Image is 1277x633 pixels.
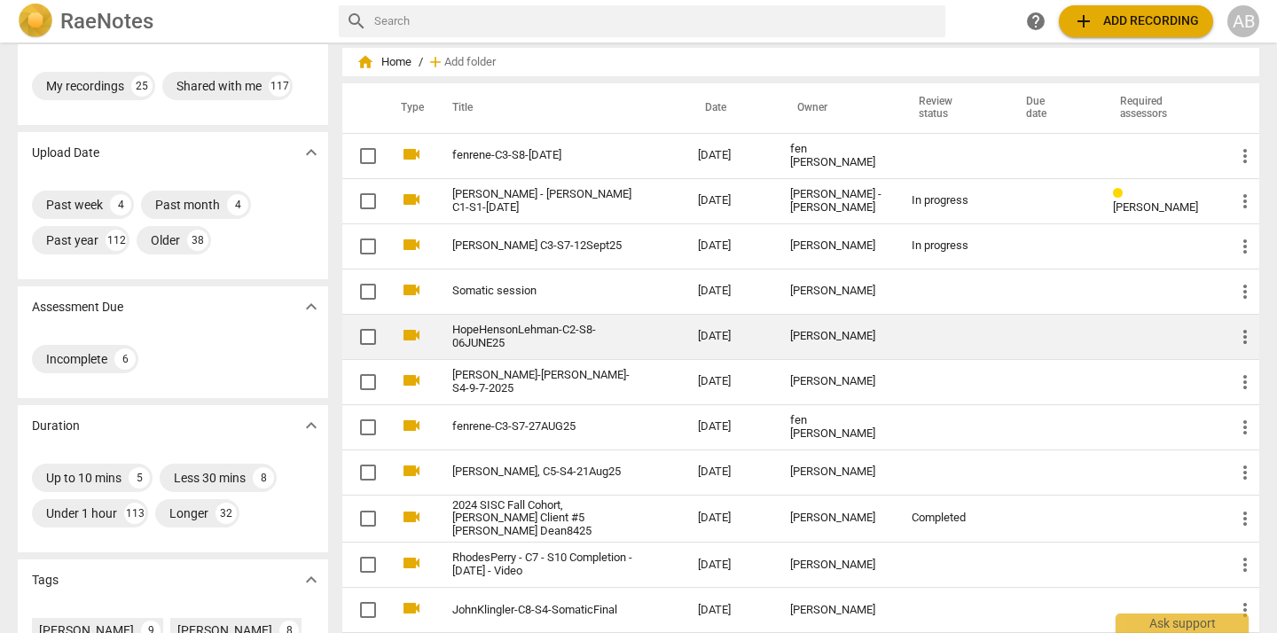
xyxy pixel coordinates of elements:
td: [DATE] [684,588,776,633]
td: [DATE] [684,314,776,359]
div: 38 [187,230,208,251]
div: fen [PERSON_NAME] [790,143,883,169]
div: My recordings [46,77,124,95]
div: Past week [46,196,103,214]
a: [PERSON_NAME] - [PERSON_NAME] C1-S1-[DATE] [452,188,634,215]
span: more_vert [1234,326,1256,348]
div: 117 [269,75,290,97]
div: 8 [253,467,274,488]
span: Home [356,53,411,71]
span: more_vert [1234,554,1256,575]
div: fen [PERSON_NAME] [790,414,883,441]
div: 112 [106,230,127,251]
p: Assessment Due [32,298,123,316]
td: [DATE] [684,404,776,449]
td: [DATE] [684,223,776,269]
div: 113 [124,503,145,524]
span: add [1073,11,1094,32]
span: expand_more [301,569,322,590]
th: Owner [776,83,897,133]
button: Show more [298,293,325,320]
td: [DATE] [684,449,776,495]
div: 4 [227,194,248,215]
span: more_vert [1234,417,1256,438]
a: [PERSON_NAME] C3-S7-12Sept25 [452,239,634,253]
span: videocam [401,460,422,481]
span: more_vert [1234,599,1256,621]
div: [PERSON_NAME] [790,285,883,298]
p: Upload Date [32,144,99,162]
div: In progress [912,239,991,253]
th: Type [387,83,431,133]
span: more_vert [1234,145,1256,167]
p: Duration [32,417,80,435]
span: videocam [401,370,422,391]
button: AB [1227,5,1259,37]
div: [PERSON_NAME] - [PERSON_NAME] [790,188,883,215]
a: Help [1020,5,1052,37]
span: videocam [401,189,422,210]
span: more_vert [1234,371,1256,393]
div: Ask support [1116,613,1249,633]
td: [DATE] [684,178,776,223]
span: more_vert [1234,191,1256,212]
td: [DATE] [684,269,776,314]
button: Show more [298,139,325,166]
span: more_vert [1234,462,1256,483]
div: 25 [131,75,153,97]
h2: RaeNotes [60,9,153,34]
span: expand_more [301,142,322,163]
th: Review status [897,83,1005,133]
span: videocam [401,234,422,255]
div: Shared with me [176,77,262,95]
div: Past month [155,196,220,214]
a: JohnKlingler-C8-S4-SomaticFinal [452,604,634,617]
span: home [356,53,374,71]
span: Review status: in progress [1113,187,1130,200]
th: Due date [1005,83,1098,133]
span: add [427,53,444,71]
span: videocam [401,506,422,527]
span: more_vert [1234,508,1256,529]
span: / [419,56,423,69]
div: [PERSON_NAME] [790,239,883,253]
th: Date [684,83,776,133]
p: Tags [32,571,59,590]
span: expand_more [301,415,322,436]
a: fenrene-C3-S7-27AUG25 [452,420,634,434]
div: Past year [46,231,98,249]
div: 4 [110,194,131,215]
div: Up to 10 mins [46,469,121,487]
div: [PERSON_NAME] [790,512,883,525]
div: Less 30 mins [174,469,246,487]
span: search [346,11,367,32]
div: 6 [114,348,136,370]
td: [DATE] [684,133,776,178]
a: HopeHensonLehman-C2-S8-06JUNE25 [452,324,634,350]
span: videocam [401,415,422,436]
span: more_vert [1234,281,1256,302]
img: Logo [18,4,53,39]
a: [PERSON_NAME]-[PERSON_NAME]-S4-9-7-2025 [452,369,634,395]
span: more_vert [1234,236,1256,257]
div: 5 [129,467,150,488]
span: expand_more [301,296,322,317]
div: [PERSON_NAME] [790,375,883,388]
a: [PERSON_NAME], C5-S4-21Aug25 [452,465,634,479]
span: [PERSON_NAME] [1113,200,1198,214]
a: LogoRaeNotes [18,4,325,39]
div: [PERSON_NAME] [790,465,883,479]
input: Search [374,7,938,35]
a: fenrene-C3-S8-[DATE] [452,149,634,162]
div: [PERSON_NAME] [790,604,883,617]
th: Required assessors [1099,83,1220,133]
button: Show more [298,412,325,439]
a: 2024 SISC Fall Cohort, [PERSON_NAME] Client #5 [PERSON_NAME] Dean8425 [452,499,634,539]
span: videocam [401,598,422,619]
button: Upload [1059,5,1213,37]
span: videocam [401,324,422,346]
span: Add folder [444,56,496,69]
div: [PERSON_NAME] [790,559,883,572]
td: [DATE] [684,359,776,404]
